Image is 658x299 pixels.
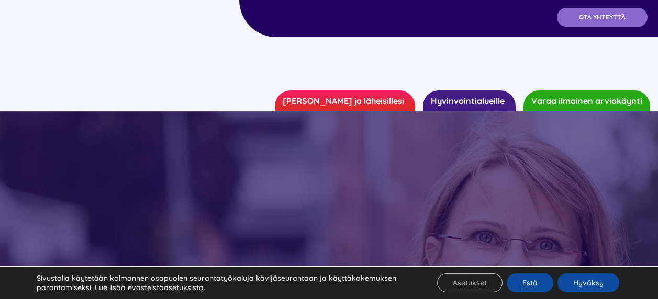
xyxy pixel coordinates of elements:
a: OTA YHTEYTTÄ [557,8,648,27]
button: Asetukset [437,273,503,292]
span: OTA YHTEYTTÄ [579,14,626,21]
button: asetuksista [164,283,204,292]
button: Hyväksy [557,273,619,292]
button: Estä [507,273,553,292]
a: [PERSON_NAME] ja läheisillesi [275,90,415,111]
a: Hyvinvointialueille [423,90,516,111]
p: Sivustolla käytetään kolmannen osapuolen seurantatyökaluja kävijäseurantaan ja käyttäkokemuksen p... [37,273,415,292]
a: Varaa ilmainen arviokäynti [523,90,650,111]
